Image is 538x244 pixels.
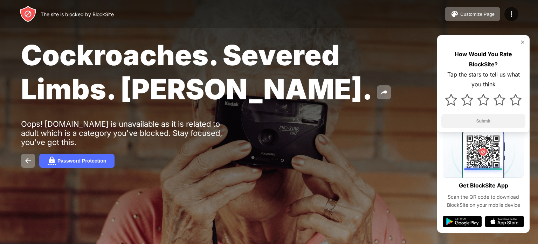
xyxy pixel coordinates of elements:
[460,12,495,17] div: Customize Page
[57,158,106,164] div: Password Protection
[380,88,388,97] img: share.svg
[510,94,522,106] img: star.svg
[477,94,489,106] img: star.svg
[21,119,237,147] div: Oops! [DOMAIN_NAME] is unavailable as it is related to adult which is a category you've blocked. ...
[21,38,373,106] span: Cockroaches. Severed Limbs. [PERSON_NAME].
[441,49,525,70] div: How Would You Rate BlockSite?
[520,39,525,45] img: rate-us-close.svg
[443,216,482,227] img: google-play.svg
[441,114,525,128] button: Submit
[461,94,473,106] img: star.svg
[41,11,114,17] div: The site is blocked by BlockSite
[445,94,457,106] img: star.svg
[450,10,459,18] img: pallet.svg
[48,157,56,165] img: password.svg
[507,10,516,18] img: menu-icon.svg
[24,157,32,165] img: back.svg
[20,6,36,22] img: header-logo.svg
[441,70,525,90] div: Tap the stars to tell us what you think
[485,216,524,227] img: app-store.svg
[39,154,115,168] button: Password Protection
[494,94,505,106] img: star.svg
[445,7,500,21] button: Customize Page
